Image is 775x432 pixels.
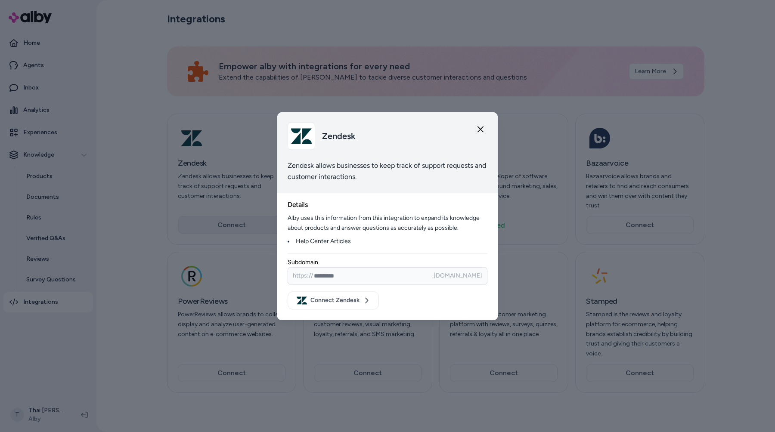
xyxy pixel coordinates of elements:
span: .[DOMAIN_NAME] [432,272,482,281]
label: Subdomain [288,259,318,266]
h2: Zendesk [322,131,355,142]
button: Connect Zendesk [288,292,379,310]
p: Zendesk allows businesses to keep track of support requests and customer interactions. [288,160,487,182]
p: Alby uses this information from this integration to expand its knowledge about products and answe... [288,213,487,246]
h3: Details [288,200,307,210]
span: https:// [293,272,313,281]
li: Help Center Articles [288,237,487,247]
